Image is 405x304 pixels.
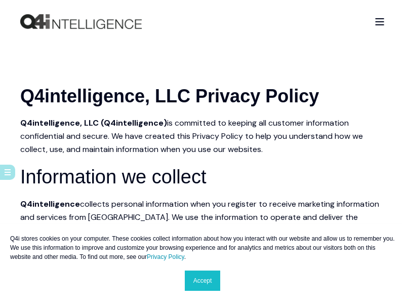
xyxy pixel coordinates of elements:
a: Privacy Policy [147,253,184,260]
a: Accept [185,271,221,291]
p: Q4i stores cookies on your computer. These cookies collect information about how you interact wit... [10,234,395,261]
img: Q4intelligence, LLC logo [20,14,142,29]
strong: Q4intelligence [20,199,80,209]
h1: Q4intelligence, LLC Privacy Policy [20,13,385,108]
strong: Q4intelligence, LLC (Q4intelligence) [20,118,167,128]
a: Open Burger Menu [370,13,390,30]
p: is committed to keeping all customer information confidential and secure. We have created this Pr... [20,117,385,156]
p: collects personal information when you register to receive marketing information and services fro... [20,198,385,263]
a: Back to Home [20,14,142,29]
